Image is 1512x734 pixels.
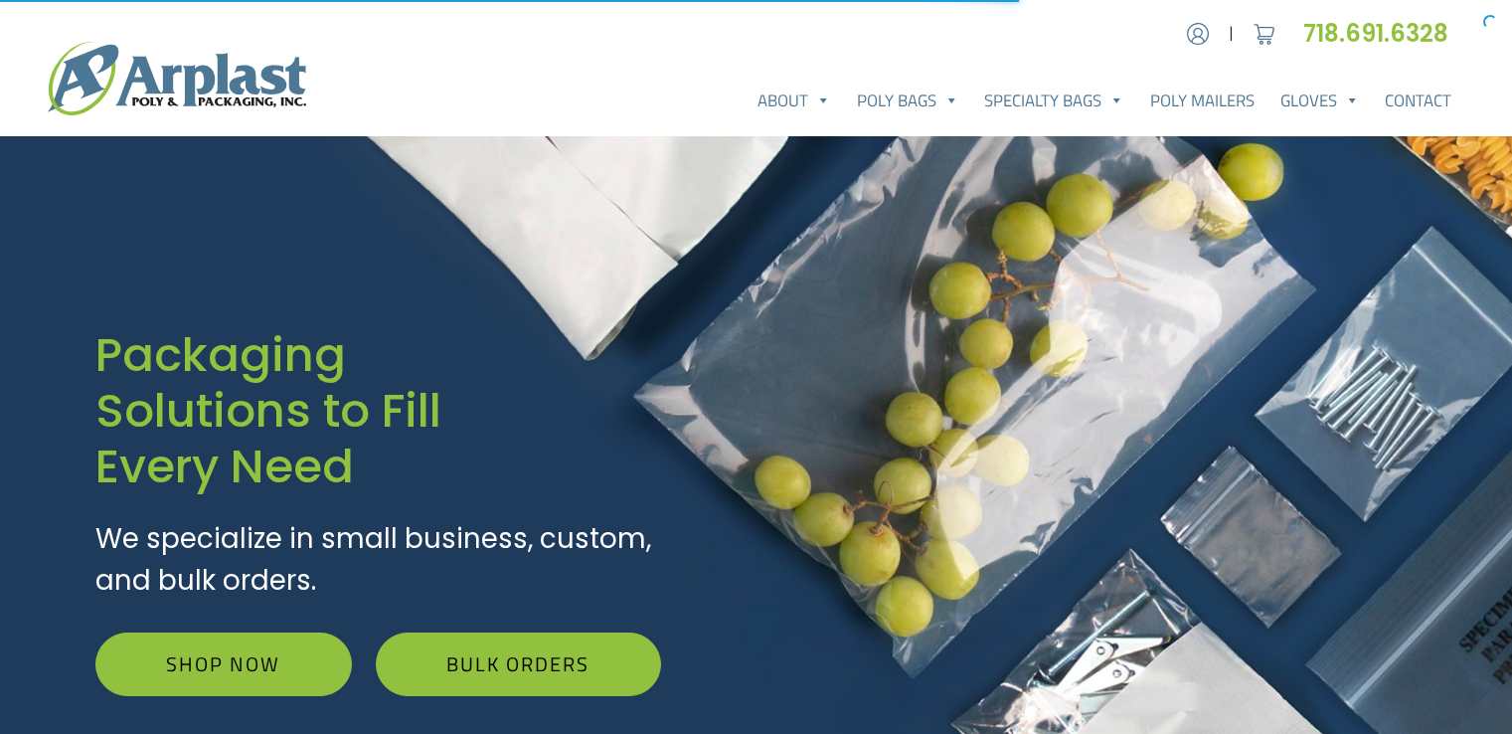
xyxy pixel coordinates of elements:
[1229,22,1234,46] span: |
[95,633,352,696] a: Shop Now
[1137,81,1267,120] a: Poly Mailers
[95,518,661,601] p: We specialize in small business, custom, and bulk orders.
[376,633,661,696] a: Bulk Orders
[95,327,661,494] h1: Packaging Solutions to Fill Every Need
[1303,17,1464,50] a: 718.691.6328
[1267,81,1373,120] a: Gloves
[972,81,1138,120] a: Specialty Bags
[844,81,972,120] a: Poly Bags
[48,42,306,115] img: logo
[1372,81,1464,120] a: Contact
[745,81,844,120] a: About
